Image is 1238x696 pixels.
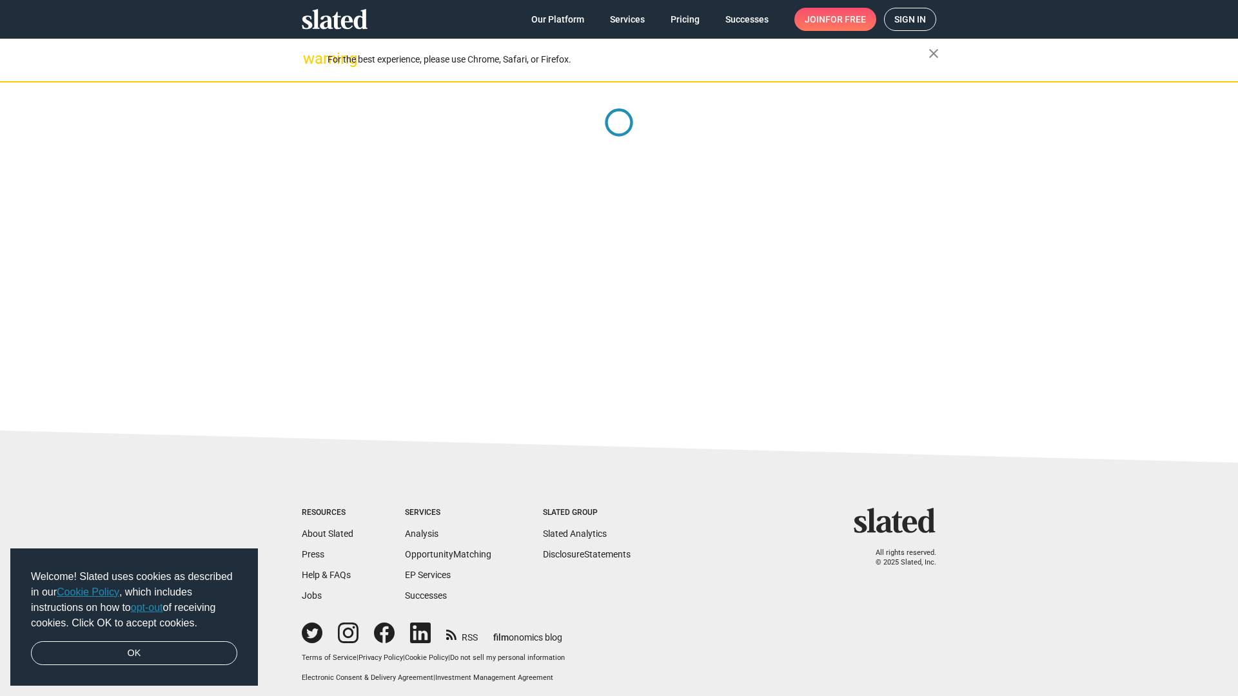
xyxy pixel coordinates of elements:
[31,641,237,666] a: dismiss cookie message
[543,528,607,539] a: Slated Analytics
[302,653,357,662] a: Terms of Service
[884,8,936,31] a: Sign in
[328,51,928,68] div: For the best experience, please use Chrome, Safari, or Firefox.
[302,590,322,601] a: Jobs
[403,653,405,662] span: |
[302,508,353,518] div: Resources
[31,569,237,631] span: Welcome! Slated uses cookies as described in our , which includes instructions on how to of recei...
[862,548,936,567] p: All rights reserved. © 2025 Slated, Inc.
[302,549,324,559] a: Press
[57,586,119,597] a: Cookie Policy
[405,570,451,580] a: EP Services
[450,653,565,663] button: Do not sell my personal information
[405,549,491,559] a: OpportunityMatching
[359,653,403,662] a: Privacy Policy
[302,528,353,539] a: About Slated
[531,8,584,31] span: Our Platform
[521,8,594,31] a: Our Platform
[302,673,433,682] a: Electronic Consent & Delivery Agreement
[543,508,631,518] div: Slated Group
[302,570,351,580] a: Help & FAQs
[357,653,359,662] span: |
[671,8,700,31] span: Pricing
[303,51,319,66] mat-icon: warning
[493,632,509,643] span: film
[660,8,710,31] a: Pricing
[894,8,926,30] span: Sign in
[10,548,258,686] div: cookieconsent
[448,653,450,662] span: |
[543,549,631,559] a: DisclosureStatements
[405,590,447,601] a: Successes
[405,653,448,662] a: Cookie Policy
[610,8,645,31] span: Services
[600,8,655,31] a: Services
[794,8,876,31] a: Joinfor free
[446,624,478,644] a: RSS
[405,508,491,518] div: Services
[493,621,562,644] a: filmonomics blog
[131,602,163,613] a: opt-out
[926,46,941,61] mat-icon: close
[805,8,866,31] span: Join
[433,673,435,682] span: |
[435,673,553,682] a: Investment Management Agreement
[405,528,438,539] a: Analysis
[825,8,866,31] span: for free
[715,8,779,31] a: Successes
[725,8,769,31] span: Successes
